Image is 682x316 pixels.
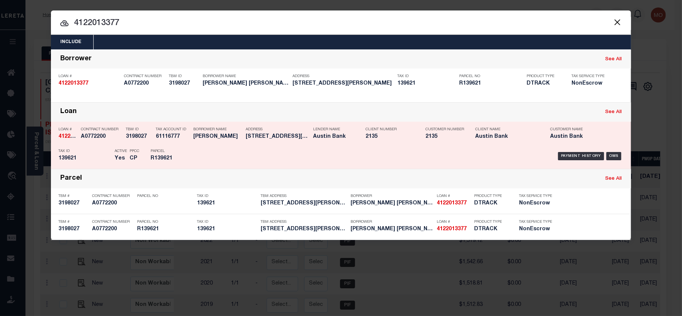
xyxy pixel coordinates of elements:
h5: 2135 [425,134,463,140]
a: See All [605,176,622,181]
h5: Austin Bank [550,134,614,140]
button: Close [612,17,622,27]
p: Borrower [351,220,433,224]
h5: A0772200 [81,134,122,140]
h5: Austin Bank [313,134,354,140]
p: Tax ID [397,74,455,79]
h5: A0772200 [92,200,133,207]
p: Tax Service Type [572,74,609,79]
h5: 3198027 [58,226,88,233]
div: OMS [606,152,622,160]
p: Parcel No [459,74,523,79]
p: PPCC [130,149,139,154]
h5: R139621 [459,80,523,87]
h5: NonEscrow [519,226,553,233]
h5: 8747 S US HWY 59 BURKE TX 75941 [292,80,394,87]
h5: 4122013377 [437,200,470,207]
p: Product Type [474,194,508,198]
h5: 3198027 [126,134,152,140]
h5: MICHAEL SCOTT SAUCEDO [351,226,433,233]
input: Start typing... [51,17,631,30]
h5: R139621 [151,155,184,162]
h5: DTRACK [527,80,560,87]
h5: 4122013377 [437,226,470,233]
h5: MICHAEL SCOTT SAUCEDO [203,80,289,87]
p: Contract Number [92,194,133,198]
strong: 4122013377 [437,201,467,206]
p: Borrower Name [203,74,289,79]
h5: 61116777 [156,134,190,140]
p: TBM Address [261,194,347,198]
p: Address [246,127,309,132]
p: TBM ID [169,74,199,79]
p: Borrower Name [193,127,242,132]
div: Loan [60,108,77,116]
h5: 8747 S US HWY 59 BURKE TX 75941 [261,200,347,207]
h5: 3198027 [58,200,88,207]
p: Parcel No [137,220,193,224]
h5: NonEscrow [519,200,553,207]
a: See All [605,57,622,62]
p: Tax ID [58,149,111,154]
h5: R139621 [137,226,193,233]
strong: 4122013377 [58,134,88,139]
strong: 4122013377 [58,81,88,86]
p: Client Number [366,127,414,132]
h5: 3198027 [169,80,199,87]
p: Parcel No [137,194,193,198]
p: Tax ID [197,220,257,224]
p: TBM # [58,220,88,224]
p: Parcel [151,149,184,154]
div: Parcel [60,174,82,183]
p: TBM Address [261,220,347,224]
h5: 4122013377 [58,80,120,87]
p: Customer Number [425,127,464,132]
h5: A0772200 [124,80,165,87]
p: Contract Number [81,127,122,132]
p: Active [115,149,127,154]
p: Client Name [475,127,539,132]
p: TBM # [58,194,88,198]
h5: A0772200 [92,226,133,233]
h5: Yes [115,155,126,162]
h5: 2135 [366,134,414,140]
p: Address [292,74,394,79]
div: Payment History [558,152,604,160]
p: Tax Service Type [519,220,553,224]
h5: 139621 [397,80,455,87]
p: Loan # [437,194,470,198]
p: Tax Service Type [519,194,553,198]
h5: NonEscrow [572,80,609,87]
p: Contract Number [124,74,165,79]
strong: 4122013377 [437,227,467,232]
h5: MICHAEL SCOTT SAUCEDO [351,200,433,207]
p: Customer Name [550,127,614,132]
p: Loan # [437,220,470,224]
p: Product Type [527,74,560,79]
p: Loan # [58,74,120,79]
p: Tax ID [197,194,257,198]
a: See All [605,110,622,115]
h5: 139621 [197,226,257,233]
p: Lender Name [313,127,354,132]
p: Borrower [351,194,433,198]
h5: 139621 [58,155,111,162]
h5: MICHAEL SAUCEDO [193,134,242,140]
p: Contract Number [92,220,133,224]
p: Loan # [58,127,77,132]
h5: DTRACK [474,226,508,233]
p: Tax Account ID [156,127,190,132]
h5: 139621 [197,200,257,207]
div: Borrower [60,55,92,64]
button: Include [51,35,91,49]
h5: DTRACK [474,200,508,207]
h5: 8747 S US HWY 59 BURKE TX 75941 [261,226,347,233]
p: Product Type [474,220,508,224]
h5: Austin Bank [475,134,539,140]
h5: 4122013377 [58,134,77,140]
p: TBM ID [126,127,152,132]
h5: CP [130,155,139,162]
h5: 8747 S US HWY 59 BURKE TX 75941 [246,134,309,140]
